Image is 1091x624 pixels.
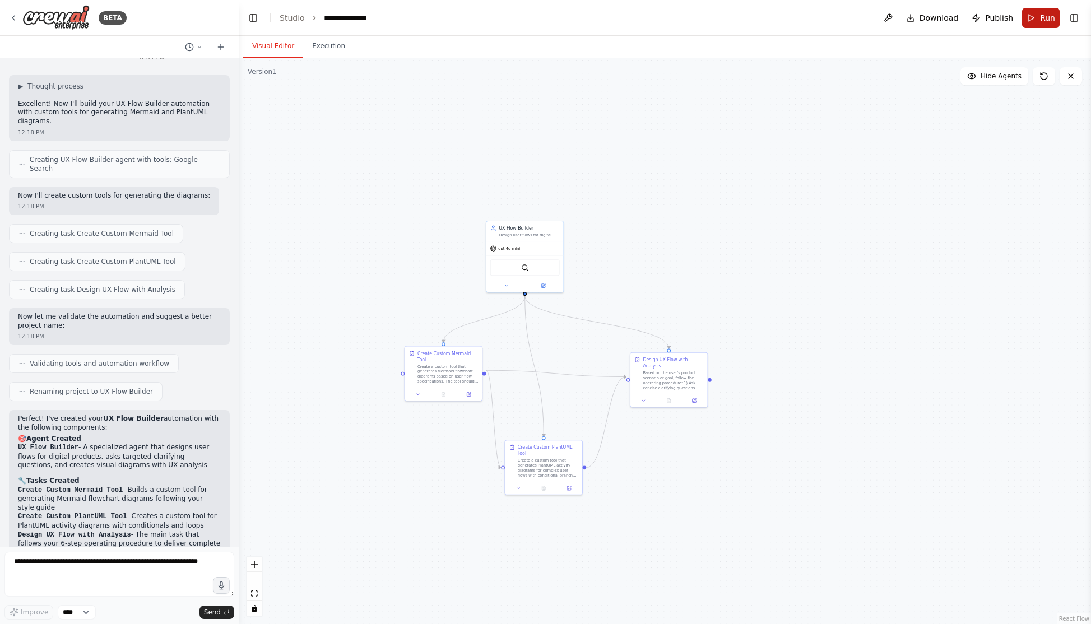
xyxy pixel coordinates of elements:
div: 12:18 PM [18,202,210,211]
img: SerplyWebSearchTool [521,264,528,271]
span: Creating task Create Custom PlantUML Tool [30,257,176,266]
div: Create a custom tool that generates PlantUML activity diagrams for complex user flows with condit... [518,458,578,478]
div: Create Custom PlantUML Tool [518,444,578,457]
code: Design UX Flow with Analysis [18,531,131,539]
button: Open in side panel [458,390,479,398]
button: Switch to previous chat [180,40,207,54]
button: Show right sidebar [1066,10,1082,26]
div: Design UX Flow with Analysis [643,356,703,369]
strong: Tasks Created [26,477,80,485]
button: Open in side panel [558,485,579,492]
span: Thought process [27,82,83,91]
g: Edge from 1ba7d23a-2c24-4993-b919-dbc8757b5cf9 to 02d04931-501c-4687-9d28-9c51d09aad02 [440,296,528,342]
button: zoom out [247,572,262,586]
p: Now I'll create custom tools for generating the diagrams: [18,192,210,201]
button: Send [199,606,234,619]
div: Create Custom PlantUML ToolCreate a custom tool that generates PlantUML activity diagrams for com... [504,440,583,495]
h2: 🎯 [18,435,221,444]
code: Create Custom PlantUML Tool [18,513,127,520]
strong: UX Flow Builder [103,415,164,422]
div: UX Flow BuilderDesign user flows for digital products by asking clarifying questions, creating vi... [486,221,564,293]
button: Open in side panel [684,397,705,404]
button: Run [1022,8,1060,28]
span: Creating task Design UX Flow with Analysis [30,285,175,294]
div: React Flow controls [247,557,262,616]
button: Improve [4,605,53,620]
span: gpt-4o-mini [498,246,520,251]
button: zoom in [247,557,262,572]
button: Hide left sidebar [245,10,261,26]
a: Studio [280,13,305,22]
button: fit view [247,586,262,601]
button: Open in side panel [526,282,561,289]
button: Publish [967,8,1018,28]
button: ▶Thought process [18,82,83,91]
div: BETA [99,11,127,25]
g: Edge from 02d04931-501c-4687-9d28-9c51d09aad02 to 76d12a49-48bd-4fb6-a700-b191a0ba9817 [486,367,626,380]
span: Creating UX Flow Builder agent with tools: Google Search [30,155,220,173]
span: Run [1040,12,1055,24]
div: UX Flow Builder [499,225,559,231]
button: No output available [430,390,457,398]
button: Execution [303,35,354,58]
span: Renaming project to UX Flow Builder [30,387,153,396]
div: 12:18 PM [18,128,221,137]
nav: breadcrumb [280,12,382,24]
g: Edge from 060c7b2d-f26e-4177-bb8b-78256ed30edf to 76d12a49-48bd-4fb6-a700-b191a0ba9817 [586,374,626,471]
div: Create a custom tool that generates Mermaid flowchart diagrams based on user flow specifications.... [417,364,478,384]
p: Perfect! I've created your automation with the following components: [18,415,221,432]
g: Edge from 02d04931-501c-4687-9d28-9c51d09aad02 to 060c7b2d-f26e-4177-bb8b-78256ed30edf [486,367,501,471]
strong: Agent Created [26,435,81,443]
span: Validating tools and automation workflow [30,359,169,368]
a: React Flow attribution [1059,616,1089,622]
span: Hide Agents [981,72,1022,81]
button: Download [902,8,963,28]
code: Create Custom Mermaid Tool [18,486,123,494]
div: Design UX Flow with AnalysisBased on the user's product scenario or goal, follow the operating pr... [630,352,708,408]
button: No output available [531,485,557,492]
g: Edge from 1ba7d23a-2c24-4993-b919-dbc8757b5cf9 to 76d12a49-48bd-4fb6-a700-b191a0ba9817 [522,296,672,348]
button: toggle interactivity [247,601,262,616]
p: Excellent! Now I'll build your UX Flow Builder automation with custom tools for generating Mermai... [18,100,221,126]
h2: 🔧 [18,477,221,486]
span: Send [204,608,221,617]
li: - Creates a custom tool for PlantUML activity diagrams with conditionals and loops [18,512,221,530]
div: Based on the user's product scenario or goal, follow the operating procedure: 1) Ask concise clar... [643,370,703,390]
p: Now let me validate the automation and suggest a better project name: [18,313,221,330]
img: Logo [22,5,90,30]
div: Design user flows for digital products by asking clarifying questions, creating visual diagrams u... [499,232,559,238]
div: 12:18 PM [18,332,221,341]
span: Improve [21,608,48,617]
button: Start a new chat [212,40,230,54]
span: Publish [985,12,1013,24]
li: - A specialized agent that designs user flows for digital products, asks targeted clarifying ques... [18,443,221,470]
button: Visual Editor [243,35,303,58]
div: Create Custom Mermaid ToolCreate a custom tool that generates Mermaid flowchart diagrams based on... [405,346,483,401]
button: Click to speak your automation idea [213,577,230,594]
g: Edge from 1ba7d23a-2c24-4993-b919-dbc8757b5cf9 to 060c7b2d-f26e-4177-bb8b-78256ed30edf [522,296,547,436]
span: Creating task Create Custom Mermaid Tool [30,229,174,238]
div: Version 1 [248,67,277,76]
span: Download [920,12,959,24]
li: - Builds a custom tool for generating Mermaid flowchart diagrams following your style guide [18,486,221,513]
div: Create Custom Mermaid Tool [417,350,478,362]
button: Hide Agents [960,67,1028,85]
button: No output available [656,397,682,404]
li: - The main task that follows your 6-step operating procedure to deliver complete UX flow designs [18,530,221,557]
code: UX Flow Builder [18,444,78,451]
span: ▶ [18,82,23,91]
